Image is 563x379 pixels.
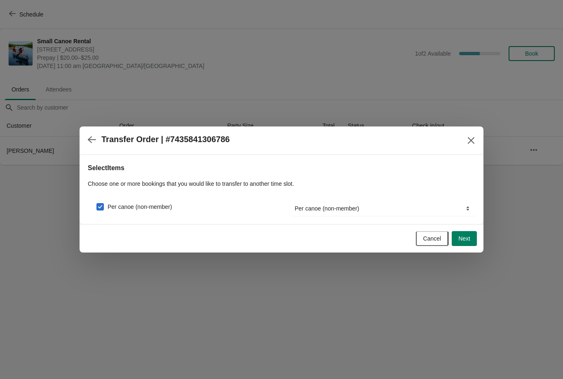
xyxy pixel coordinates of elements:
button: Next [452,231,477,246]
span: Per canoe (non-member) [108,203,172,211]
span: Next [458,235,470,242]
h2: Transfer Order | #7435841306786 [101,135,230,144]
button: Close [464,133,479,148]
p: Choose one or more bookings that you would like to transfer to another time slot. [88,180,475,188]
button: Cancel [416,231,449,246]
span: Cancel [423,235,441,242]
h2: Select Items [88,163,475,173]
